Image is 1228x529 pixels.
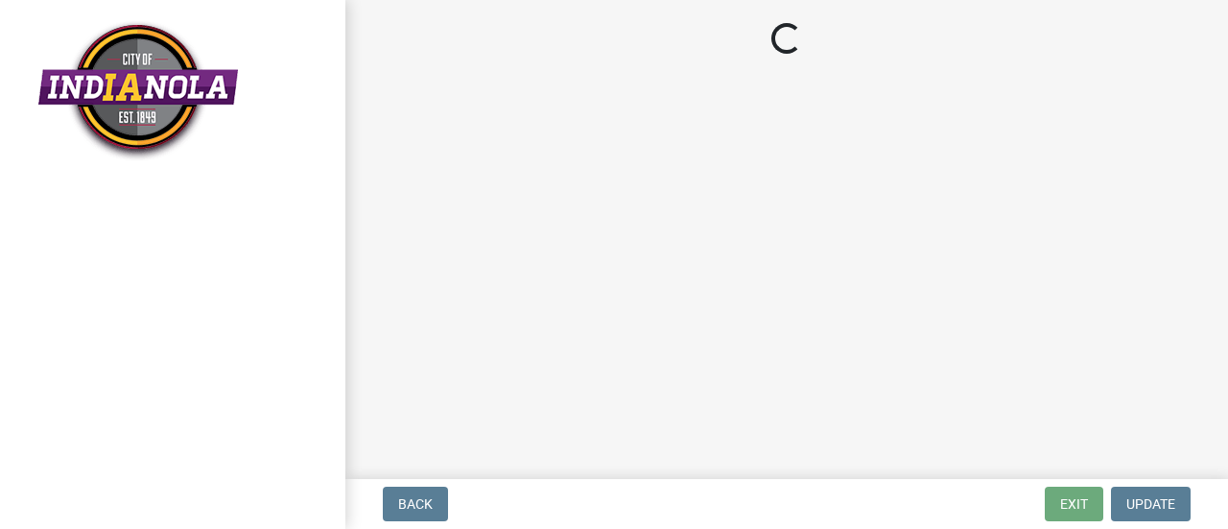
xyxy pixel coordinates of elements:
[1111,487,1191,521] button: Update
[398,496,433,512] span: Back
[38,20,238,161] img: City of Indianola, Iowa
[1045,487,1103,521] button: Exit
[383,487,448,521] button: Back
[1126,496,1175,512] span: Update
